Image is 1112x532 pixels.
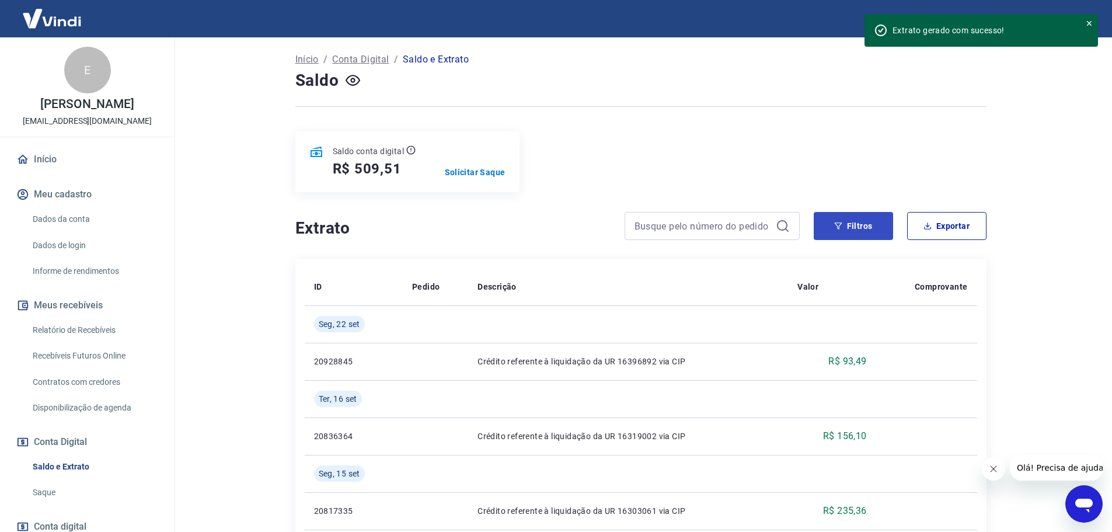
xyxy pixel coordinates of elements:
[319,318,360,330] span: Seg, 22 set
[797,281,818,293] p: Valor
[314,356,394,367] p: 20928845
[295,69,339,92] h4: Saldo
[907,212,986,240] button: Exportar
[403,53,469,67] p: Saldo e Extrato
[314,505,394,517] p: 20817335
[28,318,161,342] a: Relatório de Recebíveis
[982,457,1005,481] iframe: Fechar mensagem
[64,47,111,93] div: E
[915,281,967,293] p: Comprovante
[1010,455,1103,481] iframe: Mensagem da empresa
[14,147,161,172] a: Início
[28,370,161,394] a: Contratos com credores
[823,429,867,443] p: R$ 156,10
[14,1,90,36] img: Vindi
[412,281,440,293] p: Pedido
[319,468,360,479] span: Seg, 15 set
[295,53,319,67] a: Início
[394,53,398,67] p: /
[28,481,161,505] a: Saque
[40,98,134,110] p: [PERSON_NAME]
[828,354,866,368] p: R$ 93,49
[477,430,779,442] p: Crédito referente à liquidação da UR 16319002 via CIP
[445,166,506,178] a: Solicitar Saque
[823,504,867,518] p: R$ 235,36
[332,53,389,67] a: Conta Digital
[23,115,152,127] p: [EMAIL_ADDRESS][DOMAIN_NAME]
[14,293,161,318] button: Meus recebíveis
[635,217,771,235] input: Busque pelo número do pedido
[814,212,893,240] button: Filtros
[14,429,161,455] button: Conta Digital
[14,182,161,207] button: Meu cadastro
[893,25,1071,36] div: Extrato gerado com sucesso!
[314,281,322,293] p: ID
[1065,485,1103,523] iframe: Botão para abrir a janela de mensagens
[314,430,394,442] p: 20836364
[323,53,327,67] p: /
[7,8,98,18] span: Olá! Precisa de ajuda?
[28,207,161,231] a: Dados da conta
[28,455,161,479] a: Saldo e Extrato
[333,159,402,178] h5: R$ 509,51
[477,281,517,293] p: Descrição
[1056,8,1098,30] button: Sair
[319,393,357,405] span: Ter, 16 set
[333,145,405,157] p: Saldo conta digital
[28,396,161,420] a: Disponibilização de agenda
[295,217,611,240] h4: Extrato
[477,505,779,517] p: Crédito referente à liquidação da UR 16303061 via CIP
[28,234,161,258] a: Dados de login
[28,344,161,368] a: Recebíveis Futuros Online
[28,259,161,283] a: Informe de rendimentos
[477,356,779,367] p: Crédito referente à liquidação da UR 16396892 via CIP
